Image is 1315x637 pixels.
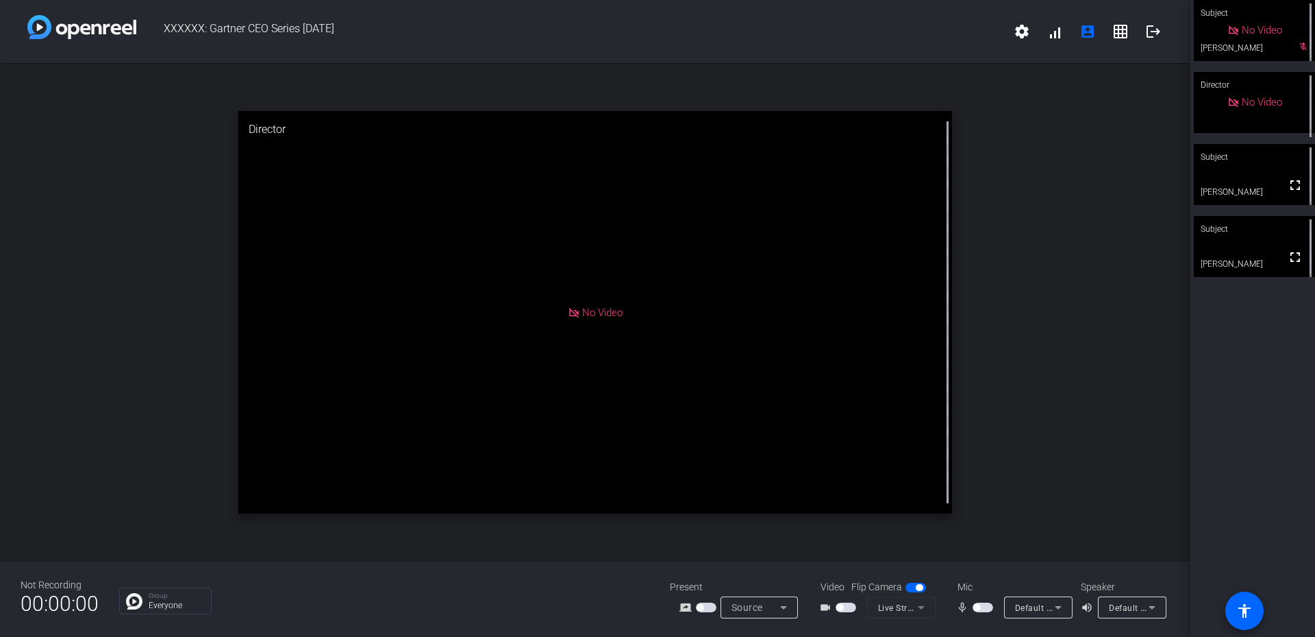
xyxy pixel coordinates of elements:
mat-icon: mic_none [956,599,973,616]
span: Source [731,602,763,613]
p: Everyone [149,601,204,610]
div: Subject [1194,216,1315,242]
p: Group [149,592,204,599]
div: Director [238,111,953,148]
img: white-gradient.svg [27,15,136,39]
button: signal_cellular_alt [1038,15,1071,48]
mat-icon: logout [1145,23,1162,40]
span: No Video [582,306,623,318]
div: Subject [1194,144,1315,170]
mat-icon: account_box [1079,23,1096,40]
div: Not Recording [21,578,99,592]
div: Director [1194,72,1315,98]
mat-icon: fullscreen [1287,249,1303,265]
div: Speaker [1081,580,1163,594]
span: No Video [1242,96,1282,108]
span: Video [821,580,844,594]
span: Flip Camera [851,580,902,594]
mat-icon: fullscreen [1287,177,1303,193]
span: Default - Microphone (Live Streamer CAM313 Microphone) (07ca:313a) [1015,602,1299,613]
div: Mic [944,580,1081,594]
mat-icon: screen_share_outline [679,599,696,616]
span: XXXXXX: Gartner CEO Series [DATE] [136,15,1005,48]
mat-icon: grid_on [1112,23,1129,40]
div: Present [670,580,807,594]
span: 00:00:00 [21,587,99,621]
mat-icon: videocam_outline [819,599,836,616]
mat-icon: settings [1014,23,1030,40]
img: Chat Icon [126,593,142,610]
mat-icon: volume_up [1081,599,1097,616]
span: No Video [1242,24,1282,36]
mat-icon: accessibility [1236,603,1253,619]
